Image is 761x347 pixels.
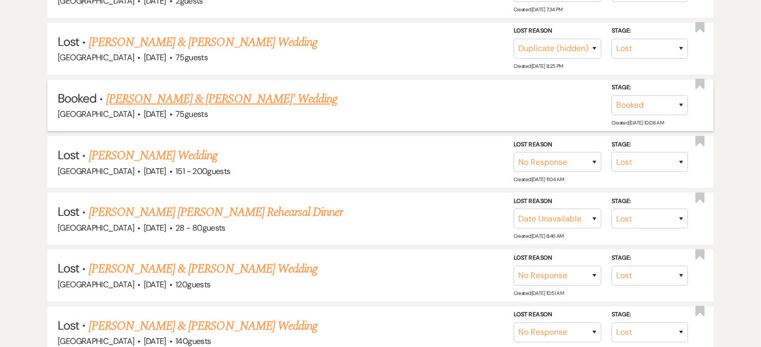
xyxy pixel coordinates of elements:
span: Created: [DATE] 10:08 AM [612,119,664,126]
a: [PERSON_NAME] & [PERSON_NAME] Wedding [89,260,317,278]
span: 140 guests [175,336,211,346]
span: [GEOGRAPHIC_DATA] [58,166,134,177]
span: 75 guests [175,52,208,63]
span: Created: [DATE] 10:51 AM [514,289,564,296]
label: Stage: [612,196,688,207]
span: Created: [DATE] 7:34 PM [514,6,563,12]
span: 75 guests [175,109,208,119]
span: [DATE] [144,222,166,233]
span: [GEOGRAPHIC_DATA] [58,279,134,290]
span: Lost [58,34,79,49]
label: Stage: [612,309,688,320]
span: [GEOGRAPHIC_DATA] [58,52,134,63]
span: 151 - 200 guests [175,166,230,177]
label: Stage: [612,253,688,264]
span: Lost [58,147,79,163]
a: [PERSON_NAME] [PERSON_NAME] Rehearsal Dinner [89,203,343,221]
span: [DATE] [144,279,166,290]
span: Lost [58,260,79,276]
span: Created: [DATE] 8:46 AM [514,233,564,239]
label: Lost Reason [514,253,601,264]
span: Created: [DATE] 8:25 PM [514,63,563,69]
label: Lost Reason [514,309,601,320]
span: [DATE] [144,336,166,346]
span: [GEOGRAPHIC_DATA] [58,222,134,233]
label: Lost Reason [514,196,601,207]
span: [GEOGRAPHIC_DATA] [58,336,134,346]
a: [PERSON_NAME] Wedding [89,146,218,165]
a: [PERSON_NAME] & [PERSON_NAME] Wedding [89,33,317,52]
span: 120 guests [175,279,210,290]
span: Booked [58,90,96,106]
span: 28 - 80 guests [175,222,225,233]
span: [DATE] [144,52,166,63]
label: Stage: [612,26,688,37]
label: Stage: [612,139,688,150]
span: [DATE] [144,109,166,119]
a: [PERSON_NAME] & [PERSON_NAME] Wedding [89,317,317,335]
label: Lost Reason [514,139,601,150]
span: Lost [58,204,79,219]
label: Stage: [612,82,688,93]
span: Lost [58,317,79,333]
span: Created: [DATE] 11:04 AM [514,176,564,183]
span: [DATE] [144,166,166,177]
a: [PERSON_NAME] & [PERSON_NAME]' Wedding [106,90,338,108]
span: [GEOGRAPHIC_DATA] [58,109,134,119]
label: Lost Reason [514,26,601,37]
